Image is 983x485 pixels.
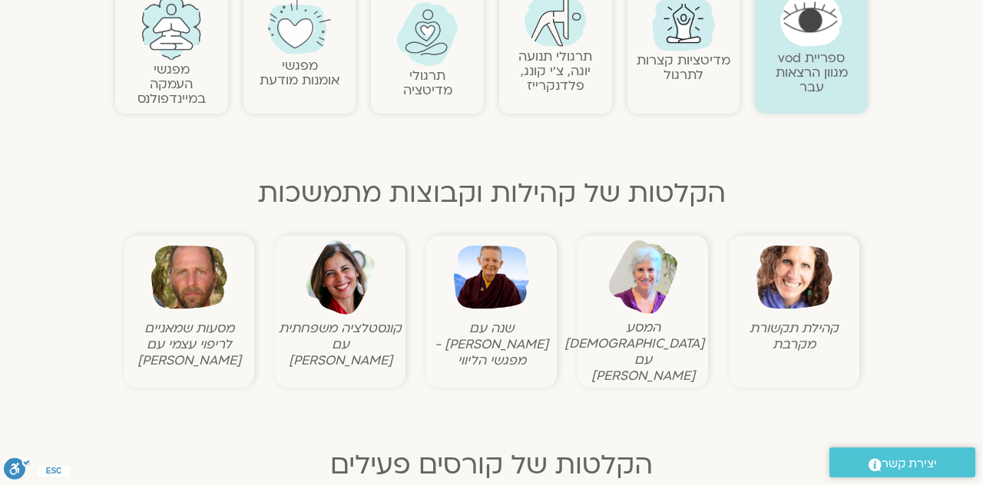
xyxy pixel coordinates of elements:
[581,319,704,384] figcaption: המסע [DEMOGRAPHIC_DATA] עם [PERSON_NAME]
[127,320,250,368] figcaption: מסעות שמאניים לריפוי עצמי עם [PERSON_NAME]
[637,51,730,84] a: מדיטציות קצרות לתרגול
[430,320,553,368] figcaption: שנה עם [PERSON_NAME] - מפגשי הליווי
[882,454,937,474] span: יצירת קשר
[137,61,206,107] a: מפגשיהעמקה במיינדפולנס
[279,320,402,368] figcaption: קונסטלציה משפחתית עם [PERSON_NAME]
[776,49,848,96] a: ספריית vodמגוון הרצאות עבר
[115,450,868,480] h2: הקלטות של קורסים פעילים
[403,67,452,99] a: תרגולימדיטציה
[829,447,975,477] a: יצירת קשר
[115,178,868,209] h2: הקלטות של קהילות וקבוצות מתמשכות
[518,48,592,94] a: תרגולי תנועהיוגה, צ׳י קונג, פלדנקרייז
[733,320,856,352] figcaption: קהילת תקשורת מקרבת
[260,57,339,89] a: מפגשיאומנות מודעת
